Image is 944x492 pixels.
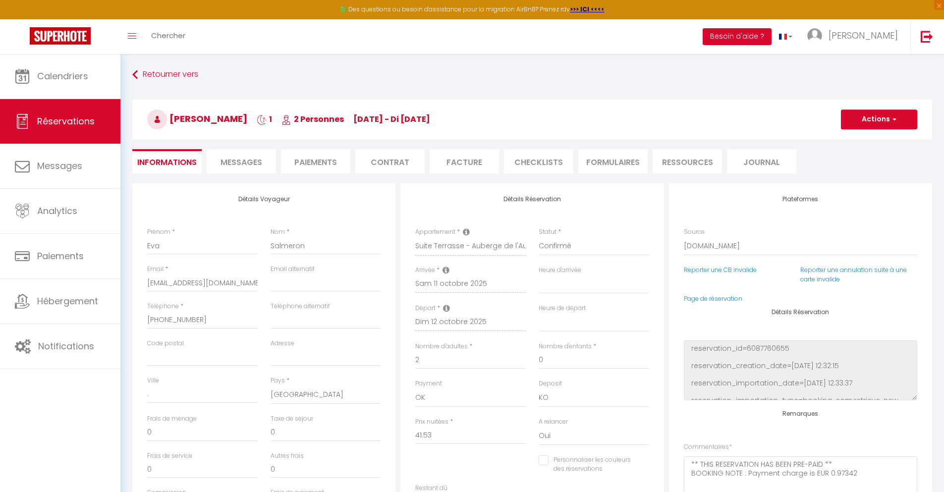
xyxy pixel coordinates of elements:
[539,379,562,388] label: Deposit
[415,342,468,351] label: Nombre d'adultes
[37,295,98,307] span: Hébergement
[132,149,202,173] li: Informations
[147,376,159,385] label: Ville
[221,157,262,168] span: Messages
[147,227,170,237] label: Prénom
[281,149,350,173] li: Paiements
[415,417,448,427] label: Prix nuitées
[37,205,77,217] span: Analytics
[147,112,247,125] span: [PERSON_NAME]
[504,149,573,173] li: CHECKLISTS
[271,451,304,461] label: Autres frais
[281,113,344,125] span: 2 Personnes
[841,109,917,129] button: Actions
[147,302,179,311] label: Téléphone
[132,66,932,84] a: Retourner vers
[355,149,425,173] li: Contrat
[539,304,586,313] label: Heure de départ
[271,265,315,274] label: Email alternatif
[829,29,898,42] span: [PERSON_NAME]
[415,304,436,313] label: Départ
[684,196,917,203] h4: Plateformes
[353,113,430,125] span: [DATE] - di [DATE]
[271,227,285,237] label: Nom
[539,417,568,427] label: A relancer
[684,309,917,316] h4: Détails Réservation
[147,265,164,274] label: Email
[147,414,197,424] label: Frais de ménage
[727,149,796,173] li: Journal
[151,30,185,41] span: Chercher
[415,379,442,388] label: Payment
[684,410,917,417] h4: Remarques
[684,227,705,237] label: Source
[147,451,192,461] label: Frais de service
[539,342,592,351] label: Nombre d'enfants
[430,149,499,173] li: Facture
[921,30,933,43] img: logout
[271,376,285,385] label: Pays
[684,266,757,274] a: Reporter une CB invalide
[539,227,556,237] label: Statut
[37,160,82,172] span: Messages
[415,266,435,275] label: Arrivée
[144,19,193,54] a: Chercher
[147,196,381,203] h4: Détails Voyageur
[807,28,822,43] img: ...
[147,339,184,348] label: Code postal
[703,28,772,45] button: Besoin d'aide ?
[37,250,84,262] span: Paiements
[415,196,649,203] h4: Détails Réservation
[684,442,732,452] label: Commentaires
[37,70,88,82] span: Calendriers
[415,227,455,237] label: Appartement
[653,149,722,173] li: Ressources
[570,5,605,13] a: >>> ICI <<<<
[271,414,313,424] label: Taxe de séjour
[30,27,91,45] img: Super Booking
[271,339,294,348] label: Adresse
[37,115,95,127] span: Réservations
[800,266,907,283] a: Reporter une annulation suite à une carte invalide
[257,113,272,125] span: 1
[271,302,330,311] label: Téléphone alternatif
[578,149,648,173] li: FORMULAIRES
[38,340,94,352] span: Notifications
[684,294,742,303] a: Page de réservation
[800,19,910,54] a: ... [PERSON_NAME]
[539,266,581,275] label: Heure d'arrivée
